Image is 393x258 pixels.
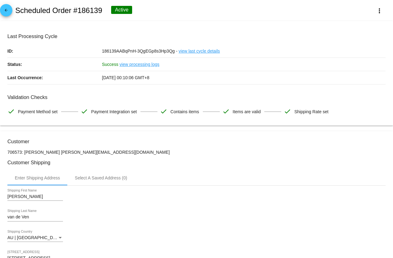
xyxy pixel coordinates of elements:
[294,105,328,118] span: Shipping Rate set
[102,49,177,54] span: 186139AABqPnH-3QgEGp8s3Hp3Qg -
[81,108,88,115] mat-icon: check
[170,105,199,118] span: Contains items
[18,105,57,118] span: Payment Method set
[222,108,230,115] mat-icon: check
[7,94,386,100] h3: Validation Checks
[7,58,102,71] p: Status:
[7,235,62,240] span: AU | [GEOGRAPHIC_DATA]
[7,235,63,240] mat-select: Shipping Country
[160,108,167,115] mat-icon: check
[119,58,159,71] a: view processing logs
[75,175,127,180] div: Select A Saved Address (0)
[102,62,118,67] span: Success
[284,108,291,115] mat-icon: check
[91,105,137,118] span: Payment Integration set
[179,45,220,58] a: view last cycle details
[233,105,261,118] span: Items are valid
[15,175,60,180] div: Enter Shipping Address
[7,71,102,84] p: Last Occurrence:
[376,7,383,15] mat-icon: more_vert
[7,194,63,199] input: Shipping First Name
[111,6,132,14] div: Active
[7,108,15,115] mat-icon: check
[7,150,386,155] p: 706573: [PERSON_NAME] [PERSON_NAME][EMAIL_ADDRESS][DOMAIN_NAME]
[15,6,102,15] h2: Scheduled Order #186139
[7,45,102,58] p: ID:
[7,215,63,220] input: Shipping Last Name
[2,8,10,15] mat-icon: arrow_back
[7,33,386,39] h3: Last Processing Cycle
[7,139,386,144] h3: Customer
[7,160,386,166] h3: Customer Shipping
[102,75,149,80] span: [DATE] 00:10:06 GMT+8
